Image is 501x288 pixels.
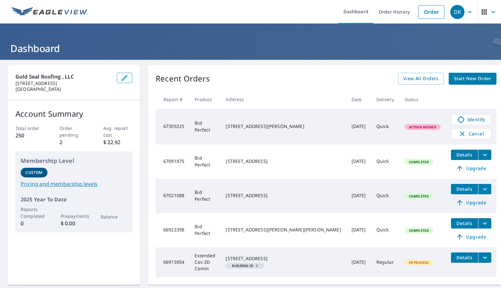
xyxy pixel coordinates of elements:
span: In Process [405,260,433,265]
span: Completed [405,228,433,233]
p: 2 [59,138,89,146]
a: View All Orders [398,73,444,85]
span: View All Orders [403,75,439,83]
th: Date [346,90,371,109]
a: Upgrade [451,232,491,242]
td: [DATE] [346,144,371,179]
em: Building ID [232,264,253,267]
p: 250 [15,132,45,139]
th: Delivery [371,90,399,109]
span: Action Needed [405,125,440,129]
span: Upgrade [455,233,487,241]
th: Status [399,90,446,109]
button: detailsBtn-67091875 [451,150,478,160]
td: Quick [371,144,399,179]
p: Prepayments [61,213,87,219]
td: Bid Perfect [189,109,220,144]
td: Bid Perfect [189,179,220,213]
span: Start New Order [454,75,491,83]
td: Quick [371,213,399,247]
span: Details [455,186,474,192]
td: 67021088 [156,179,189,213]
span: Details [455,152,474,158]
span: Identify [455,116,487,123]
td: [DATE] [346,179,371,213]
p: [GEOGRAPHIC_DATA] [15,86,112,92]
span: Cancel [458,130,485,138]
button: filesDropdownBtn-67021088 [478,184,491,194]
button: filesDropdownBtn-67091875 [478,150,491,160]
div: [STREET_ADDRESS] [226,158,341,165]
span: Details [455,254,474,261]
span: Upgrade [455,165,487,172]
td: [DATE] [346,247,371,277]
p: Order pending [59,125,89,138]
p: Avg. report cost [103,125,133,138]
td: Quick [371,109,399,144]
td: Regular [371,247,399,277]
div: [STREET_ADDRESS] [226,255,341,262]
div: [STREET_ADDRESS][PERSON_NAME] [226,123,341,130]
h1: Dashboard [8,42,493,55]
td: [DATE] [346,213,371,247]
th: Address [220,90,346,109]
p: $ 0.00 [61,219,87,227]
button: detailsBtn-66915954 [451,252,478,263]
p: [STREET_ADDRESS] [15,80,112,86]
p: 0 [21,219,47,227]
p: Account Summary [15,108,132,120]
span: Upgrade [455,199,487,207]
th: Report # [156,90,189,109]
a: Pricing and membership levels [21,180,127,188]
div: [STREET_ADDRESS][PERSON_NAME][PERSON_NAME] [226,227,341,233]
button: detailsBtn-66922398 [451,218,478,229]
td: 67309225 [156,109,189,144]
a: Upgrade [451,163,491,174]
p: Balance [101,213,128,220]
p: Membership Level [21,156,127,165]
p: Gold Seal Roofing , LLC [15,73,112,80]
td: Quick [371,179,399,213]
p: Reports Completed [21,206,47,219]
td: 66915954 [156,247,189,277]
button: filesDropdownBtn-66922398 [478,218,491,229]
th: Product [189,90,220,109]
div: DR [450,5,465,19]
td: Extended Cov 2D Comm [189,247,220,277]
td: Bid Perfect [189,144,220,179]
p: Total order [15,125,45,132]
a: Upgrade [451,197,491,208]
p: Custom [26,170,42,176]
img: EV Logo [12,7,88,17]
a: Identify [451,114,491,125]
td: 66922398 [156,213,189,247]
a: Order [418,5,445,19]
p: 2025 Year To Date [21,196,127,203]
span: Completed [405,160,433,164]
span: Details [455,220,474,226]
div: [STREET_ADDRESS] [226,192,341,199]
a: Start New Order [449,73,496,85]
td: 67091875 [156,144,189,179]
button: filesDropdownBtn-66915954 [478,252,491,263]
span: 3 [228,264,261,267]
td: Bid Perfect [189,213,220,247]
p: $ 22.92 [103,138,133,146]
p: Recent Orders [156,73,210,85]
button: Cancel [451,128,491,139]
button: detailsBtn-67021088 [451,184,478,194]
td: [DATE] [346,109,371,144]
span: Completed [405,194,433,198]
